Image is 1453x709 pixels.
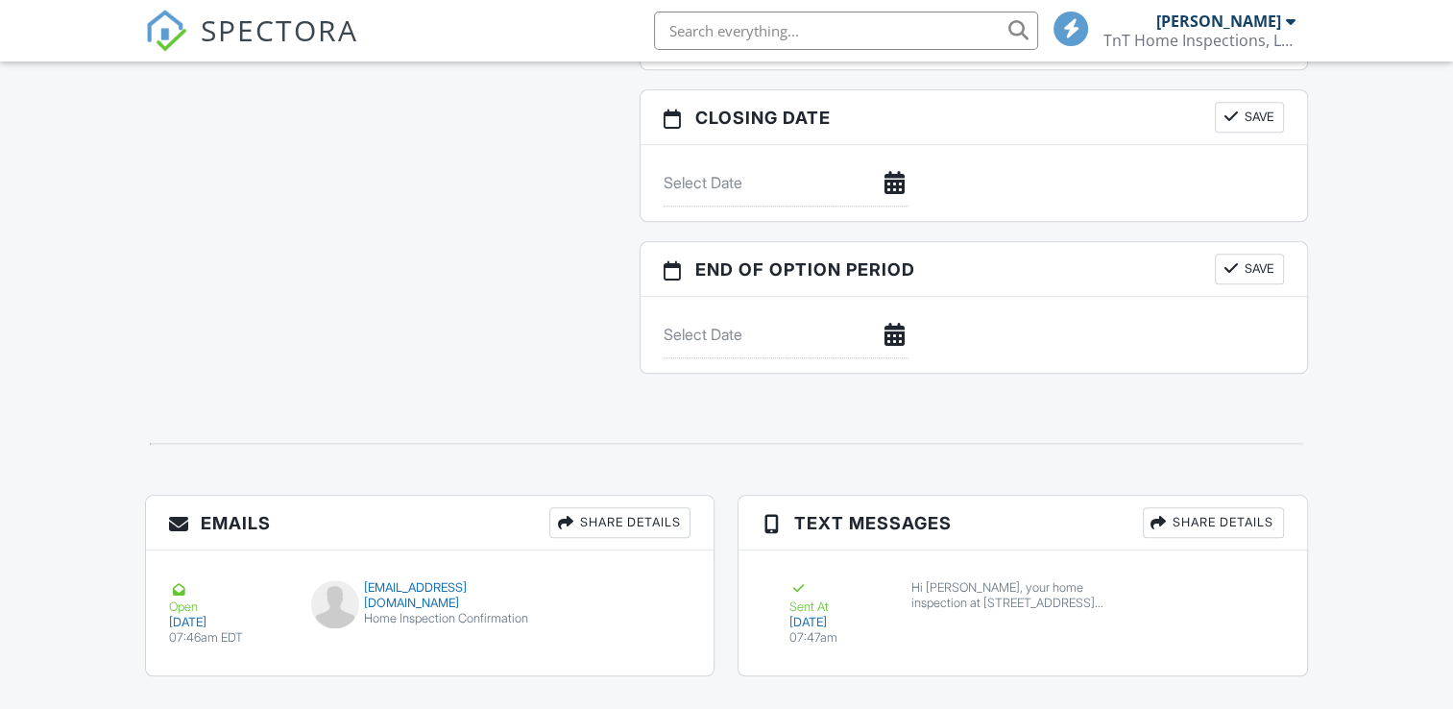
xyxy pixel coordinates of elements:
[146,496,714,550] h3: Emails
[169,630,288,646] div: 07:46am EDT
[1215,102,1284,133] button: Save
[146,565,714,661] a: Open [DATE] 07:46am EDT [EMAIL_ADDRESS][DOMAIN_NAME] Home Inspection Confirmation
[1103,31,1296,50] div: TnT Home Inspections, LLC
[695,105,831,131] span: Closing date
[311,580,359,628] img: default-user-f0147aede5fd5fa78ca7ade42f37bd4542148d508eef1c3d3ea960f66861d68b.jpg
[1156,12,1281,31] div: [PERSON_NAME]
[169,615,288,630] div: [DATE]
[788,630,888,646] div: 07:47am
[1143,507,1284,538] div: Share Details
[1215,254,1284,284] button: Save
[145,26,358,66] a: SPECTORA
[169,580,288,615] div: Open
[788,615,888,630] div: [DATE]
[664,311,908,358] input: Select Date
[549,507,690,538] div: Share Details
[201,10,358,50] span: SPECTORA
[311,580,549,611] div: [EMAIL_ADDRESS][DOMAIN_NAME]
[762,565,1283,661] a: Sent At [DATE] 07:47am Hi [PERSON_NAME], your home inspection at [STREET_ADDRESS][US_STATE] is sc...
[664,159,908,207] input: Select Date
[145,10,187,52] img: The Best Home Inspection Software - Spectora
[788,580,888,615] div: Sent At
[911,580,1134,611] div: Hi [PERSON_NAME], your home inspection at [STREET_ADDRESS][US_STATE] is scheduled for [DATE] 9:00...
[739,496,1306,550] h3: Text Messages
[695,257,915,282] span: End of Option Period
[654,12,1038,50] input: Search everything...
[311,611,549,626] div: Home Inspection Confirmation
